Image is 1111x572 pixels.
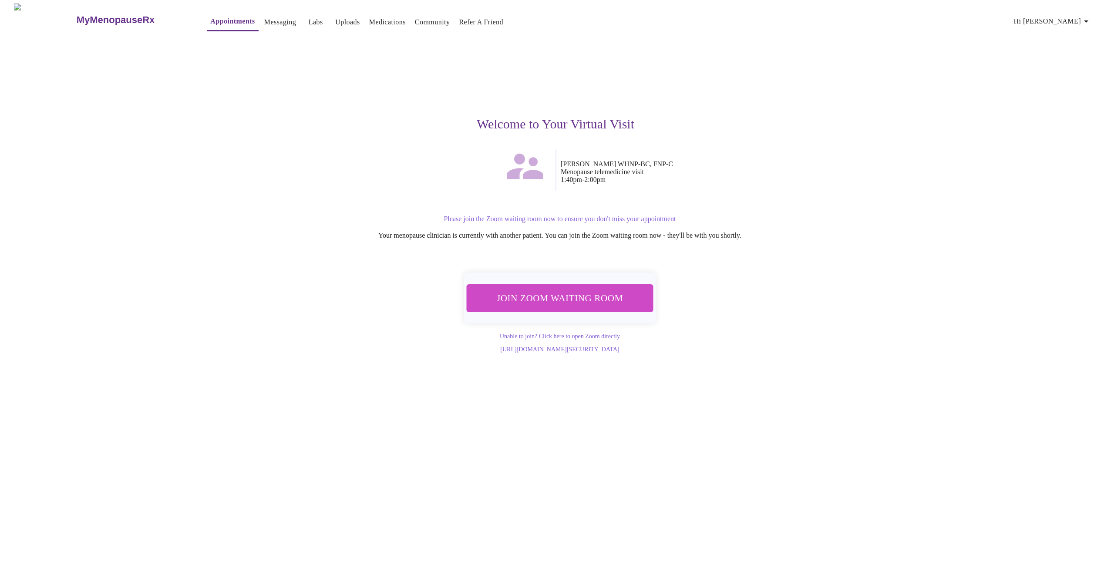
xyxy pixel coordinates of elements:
a: Appointments [210,15,255,27]
a: Uploads [335,16,360,28]
button: Uploads [332,13,364,31]
p: Please join the Zoom waiting room now to ensure you don't miss your appointment [296,215,824,223]
a: Refer a Friend [459,16,503,28]
a: Labs [309,16,323,28]
button: Refer a Friend [455,13,507,31]
a: Unable to join? Click here to open Zoom directly [500,333,620,340]
a: Community [415,16,450,28]
a: Messaging [264,16,296,28]
span: Join Zoom Waiting Room [478,290,642,306]
button: Appointments [207,13,258,31]
button: Messaging [261,13,300,31]
p: [PERSON_NAME] WHNP-BC, FNP-C Menopause telemedicine visit 1:40pm - 2:00pm [561,160,824,184]
h3: Welcome to Your Virtual Visit [287,117,824,131]
a: Medications [369,16,406,28]
button: Join Zoom Waiting Room [466,284,653,312]
img: MyMenopauseRx Logo [14,3,75,36]
button: Medications [366,13,409,31]
a: MyMenopauseRx [75,5,189,35]
button: Hi [PERSON_NAME] [1010,13,1095,30]
a: [URL][DOMAIN_NAME][SECURITY_DATA] [500,346,619,353]
button: Labs [302,13,330,31]
span: Hi [PERSON_NAME] [1014,15,1091,27]
button: Community [411,13,454,31]
h3: MyMenopauseRx [77,14,155,26]
p: Your menopause clinician is currently with another patient. You can join the Zoom waiting room no... [296,232,824,239]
